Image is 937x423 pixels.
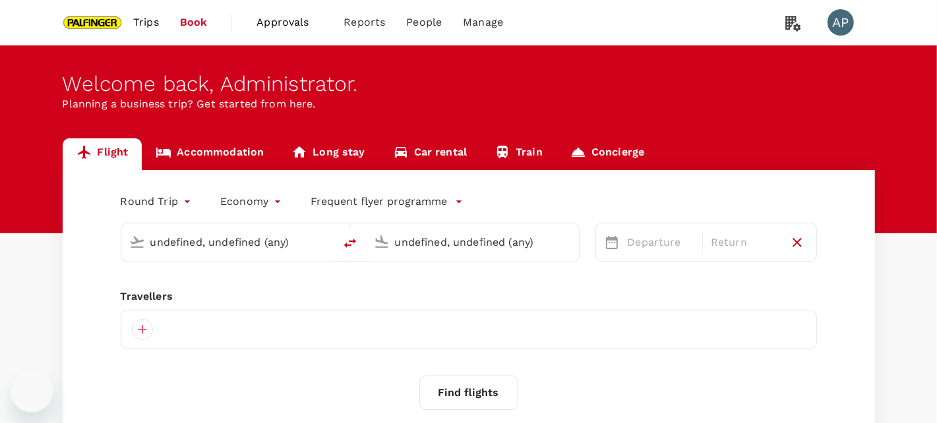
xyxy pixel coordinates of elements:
[379,138,481,170] a: Car rental
[220,191,284,212] div: Economy
[463,14,503,30] span: Manage
[344,14,385,30] span: Reports
[481,138,557,170] a: Train
[828,9,854,36] div: AP
[63,138,142,170] a: Flight
[180,14,208,30] span: Book
[419,376,518,410] button: Find flights
[11,370,53,412] iframe: Button to launch messaging window
[557,138,658,170] a: Concierge
[711,235,778,250] p: Return
[121,191,195,212] div: Round Trip
[325,240,328,243] button: Open
[628,235,695,250] p: Departure
[311,194,447,210] p: Frequent flyer programme
[133,14,159,30] span: Trips
[150,232,307,252] input: Depart from
[142,138,278,170] a: Accommodation
[395,232,551,252] input: Going to
[121,289,817,304] div: Travellers
[334,227,366,259] button: delete
[63,8,123,37] img: Palfinger Asia Pacific Pte Ltd
[311,194,463,210] button: Frequent flyer programme
[257,14,322,30] span: Approvals
[63,72,875,96] div: Welcome back , Administrator .
[406,14,442,30] span: People
[63,96,875,112] p: Planning a business trip? Get started from here.
[570,240,572,243] button: Open
[278,138,378,170] a: Long stay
